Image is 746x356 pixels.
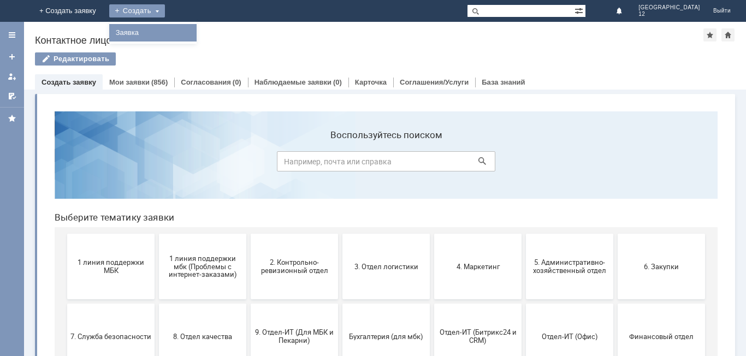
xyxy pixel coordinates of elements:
[113,271,200,336] button: Это соглашение не активно!
[300,299,381,307] span: не актуален
[116,229,197,238] span: 8. Отдел качества
[575,5,585,15] span: Расширенный поиск
[300,229,381,238] span: Бухгалтерия (для мбк)
[355,78,387,86] a: Карточка
[388,201,476,266] button: Отдел-ИТ (Битрикс24 и CRM)
[3,68,21,85] a: Мои заявки
[575,159,656,168] span: 6. Закупки
[480,201,567,266] button: Отдел-ИТ (Офис)
[25,156,105,172] span: 1 линия поддержки МБК
[111,26,194,39] a: Заявка
[231,49,449,69] input: Например, почта или справка
[388,131,476,197] button: 4. Маркетинг
[109,78,150,86] a: Мои заявки
[21,201,109,266] button: 7. Служба безопасности
[208,226,289,242] span: 9. Отдел-ИТ (Для МБК и Пекарни)
[572,131,659,197] button: 6. Закупки
[638,11,700,17] span: 12
[35,35,703,46] div: Контактное лицо "Москва 12"
[116,295,197,312] span: Это соглашение не активно!
[116,151,197,176] span: 1 линия поддержки мбк (Проблемы с интернет-заказами)
[205,131,292,197] button: 2. Контрольно-ревизионный отдел
[254,78,331,86] a: Наблюдаемые заявки
[151,78,168,86] div: (856)
[205,201,292,266] button: 9. Отдел-ИТ (Для МБК и Пекарни)
[208,156,289,172] span: 2. Контрольно-ревизионный отдел
[392,159,472,168] span: 4. Маркетинг
[392,226,472,242] span: Отдел-ИТ (Битрикс24 и CRM)
[638,4,700,11] span: [GEOGRAPHIC_DATA]
[181,78,231,86] a: Согласования
[483,156,564,172] span: 5. Административно-хозяйственный отдел
[113,201,200,266] button: 8. Отдел качества
[42,78,96,86] a: Создать заявку
[9,109,672,120] header: Выберите тематику заявки
[3,87,21,105] a: Мои согласования
[480,131,567,197] button: 5. Административно-хозяйственный отдел
[297,201,384,266] button: Бухгалтерия (для мбк)
[482,78,525,86] a: База знаний
[400,78,469,86] a: Соглашения/Услуги
[233,78,241,86] div: (0)
[297,131,384,197] button: 3. Отдел логистики
[3,48,21,66] a: Создать заявку
[205,271,292,336] button: [PERSON_NAME]. Услуги ИТ для МБК (оформляет L1)
[572,201,659,266] button: Финансовый отдел
[25,229,105,238] span: 7. Служба безопасности
[25,299,105,307] span: Франчайзинг
[21,271,109,336] button: Франчайзинг
[333,78,342,86] div: (0)
[483,229,564,238] span: Отдел-ИТ (Офис)
[21,131,109,197] button: 1 линия поддержки МБК
[208,291,289,316] span: [PERSON_NAME]. Услуги ИТ для МБК (оформляет L1)
[231,27,449,38] label: Воспользуйтесь поиском
[721,28,735,41] div: Сделать домашней страницей
[109,4,165,17] div: Создать
[297,271,384,336] button: не актуален
[703,28,717,41] div: Добавить в избранное
[300,159,381,168] span: 3. Отдел логистики
[575,229,656,238] span: Финансовый отдел
[113,131,200,197] button: 1 линия поддержки мбк (Проблемы с интернет-заказами)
